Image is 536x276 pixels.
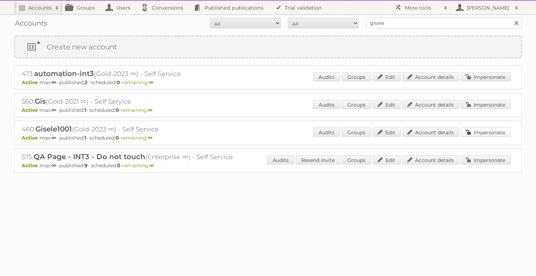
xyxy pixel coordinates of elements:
a: Groups [62,1,102,14]
strong: 0 [117,162,121,169]
strong: ∞ [51,135,56,141]
a: Impersonate [461,155,511,164]
a: Users [102,1,138,14]
strong: 0 [117,79,120,86]
span: Active [22,79,40,86]
a: Account details [402,128,459,137]
a: Published publications [190,1,270,14]
a: Groups [342,155,371,164]
strong: 0 [116,107,119,113]
strong: ∞ [149,162,154,169]
a: More tools [391,1,451,14]
a: Edit [373,155,401,164]
strong: ∞ [51,162,56,169]
span: Active [22,135,40,141]
a: Edit [373,100,401,109]
a: Account details [402,72,459,81]
span: Active [22,107,40,113]
a: Audits [313,100,340,109]
a: Account details [402,100,459,109]
a: Audits [267,155,294,164]
h2: 473: (Gold-2023 ∞) - Self Service [22,69,270,79]
strong: 1 [84,135,86,141]
p: max: - published: - scheduled: - [22,162,514,169]
span: automation-int3 [34,69,94,78]
strong: 9 [84,162,88,169]
h2: More tools [405,4,440,11]
strong: 2 [84,79,87,86]
a: [PERSON_NAME] [451,1,522,14]
span: Gis [35,97,46,105]
span: QA Page - INT3 - Do not touch [34,152,145,161]
p: max: - published: - scheduled: - [22,135,514,141]
a: Resend invite [296,155,340,164]
strong: 0 [116,135,119,141]
a: Audits [313,72,340,81]
a: Edit [373,72,401,81]
a: Trial validation [270,1,329,14]
h2: 575: (Enterprise ∞) - Self Service [22,152,270,162]
a: Edit [373,128,401,137]
h2: Accounts [28,4,52,11]
p: max: - published: - scheduled: - [22,107,514,113]
a: Impersonate [461,72,511,81]
p: max: - published: - scheduled: - [22,79,514,86]
a: Groups [342,100,371,109]
a: Groups [342,72,371,81]
strong: ∞ [51,79,56,86]
span: remaining: [122,162,154,169]
strong: ∞ [51,107,56,113]
strong: ∞ [149,79,153,86]
a: Audits [313,128,340,137]
span: Gisele1001 [35,125,72,133]
span: remaining: [121,107,152,113]
strong: 1 [84,107,86,113]
a: Accounts [14,1,62,14]
span: remaining: [122,79,153,86]
strong: ∞ [148,107,152,113]
span: Active [22,162,40,169]
h2: 560: (Gold-2021 ∞) - Self Service [22,97,270,106]
a: Impersonate [461,100,511,109]
a: Impersonate [461,128,511,137]
h2: 460: (Gold-2023 ∞) - Self Service [22,125,270,134]
span: remaining: [121,135,152,141]
a: Conversions [138,1,190,14]
a: Account details [402,155,459,164]
strong: ∞ [148,135,152,141]
a: Create new account [15,36,521,58]
a: Groups [342,128,371,137]
h2: [PERSON_NAME] [465,4,511,11]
